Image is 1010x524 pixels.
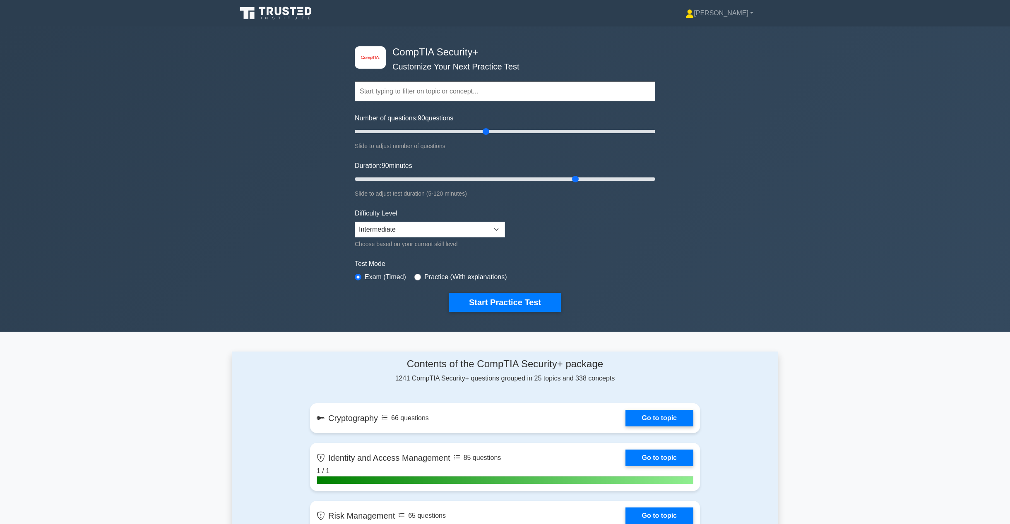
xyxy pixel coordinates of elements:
label: Difficulty Level [355,208,397,218]
div: Choose based on your current skill level [355,239,505,249]
a: Go to topic [625,507,693,524]
label: Duration: minutes [355,161,412,171]
div: 1241 CompTIA Security+ questions grouped in 25 topics and 338 concepts [310,358,700,383]
div: Slide to adjust test duration (5-120 minutes) [355,189,655,199]
label: Exam (Timed) [365,272,406,282]
input: Start typing to filter on topic or concept... [355,81,655,101]
a: Go to topic [625,410,693,426]
span: 90 [418,115,425,122]
h4: CompTIA Security+ [389,46,615,58]
a: Go to topic [625,450,693,466]
a: [PERSON_NAME] [666,5,773,22]
label: Practice (With explanations) [424,272,507,282]
label: Number of questions: questions [355,113,453,123]
label: Test Mode [355,259,655,269]
h4: Contents of the CompTIA Security+ package [310,358,700,370]
button: Start Practice Test [449,293,561,312]
div: Slide to adjust number of questions [355,141,655,151]
span: 90 [382,162,389,169]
